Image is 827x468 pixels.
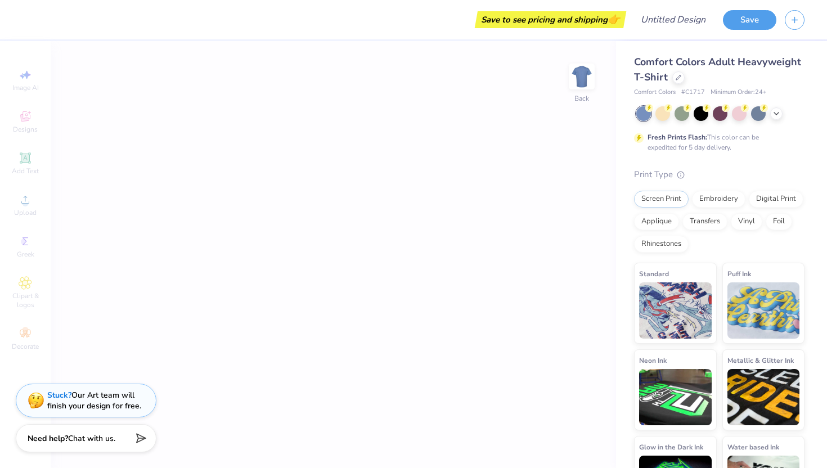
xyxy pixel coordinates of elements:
[692,191,745,208] div: Embroidery
[749,191,803,208] div: Digital Print
[632,8,714,31] input: Untitled Design
[727,268,751,280] span: Puff Ink
[731,213,762,230] div: Vinyl
[634,236,689,253] div: Rhinestones
[608,12,620,26] span: 👉
[574,93,589,103] div: Back
[28,433,68,444] strong: Need help?
[634,213,679,230] div: Applique
[634,191,689,208] div: Screen Print
[639,369,712,425] img: Neon Ink
[711,88,767,97] span: Minimum Order: 24 +
[47,390,141,411] div: Our Art team will finish your design for free.
[634,168,804,181] div: Print Type
[639,268,669,280] span: Standard
[47,390,71,400] strong: Stuck?
[634,55,801,84] span: Comfort Colors Adult Heavyweight T-Shirt
[68,433,115,444] span: Chat with us.
[727,441,779,453] span: Water based Ink
[682,213,727,230] div: Transfers
[727,369,800,425] img: Metallic & Glitter Ink
[478,11,623,28] div: Save to see pricing and shipping
[727,282,800,339] img: Puff Ink
[766,213,792,230] div: Foil
[648,133,707,142] strong: Fresh Prints Flash:
[639,441,703,453] span: Glow in the Dark Ink
[639,354,667,366] span: Neon Ink
[634,88,676,97] span: Comfort Colors
[727,354,794,366] span: Metallic & Glitter Ink
[639,282,712,339] img: Standard
[681,88,705,97] span: # C1717
[648,132,786,152] div: This color can be expedited for 5 day delivery.
[570,65,593,88] img: Back
[723,10,776,30] button: Save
